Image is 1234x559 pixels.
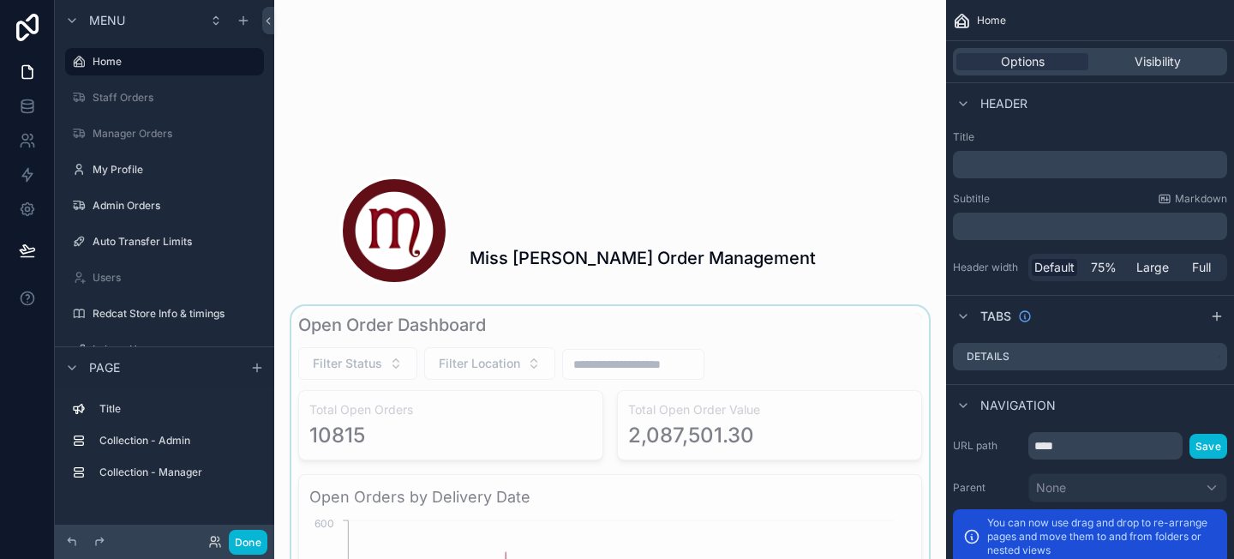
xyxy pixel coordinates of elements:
[65,300,264,328] a: Redcat Store Info & timings
[65,48,264,75] a: Home
[99,402,257,416] label: Title
[980,397,1056,414] span: Navigation
[987,516,1217,557] p: You can now use drag and drop to re-arrange pages and move them to and from folders or nested views
[1028,473,1227,502] button: None
[1136,259,1169,276] span: Large
[93,199,261,213] label: Admin Orders
[93,343,261,357] label: Labour Hours
[953,481,1021,495] label: Parent
[953,151,1227,178] div: scrollable content
[1192,259,1211,276] span: Full
[1091,259,1117,276] span: 75%
[93,235,261,249] label: Auto Transfer Limits
[1158,192,1227,206] a: Markdown
[65,192,264,219] a: Admin Orders
[93,55,254,69] label: Home
[65,156,264,183] a: My Profile
[93,163,261,177] label: My Profile
[1135,53,1181,70] span: Visibility
[953,130,1227,144] label: Title
[953,261,1021,274] label: Header width
[99,466,257,479] label: Collection - Manager
[229,530,267,555] button: Done
[65,228,264,255] a: Auto Transfer Limits
[93,307,261,321] label: Redcat Store Info & timings
[1001,53,1045,70] span: Options
[89,359,120,376] span: Page
[93,91,261,105] label: Staff Orders
[980,308,1011,325] span: Tabs
[65,264,264,292] a: Users
[980,95,1027,112] span: Header
[953,439,1021,453] label: URL path
[65,120,264,147] a: Manager Orders
[953,213,1227,240] div: scrollable content
[55,388,274,503] div: scrollable content
[953,192,990,206] label: Subtitle
[89,12,125,29] span: Menu
[967,350,1009,364] label: Details
[977,14,1006,27] span: Home
[1034,259,1075,276] span: Default
[1189,434,1227,459] button: Save
[1175,192,1227,206] span: Markdown
[1036,479,1066,496] span: None
[93,127,261,141] label: Manager Orders
[99,434,257,448] label: Collection - Admin
[65,336,264,364] a: Labour Hours
[65,84,264,111] a: Staff Orders
[93,271,261,285] label: Users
